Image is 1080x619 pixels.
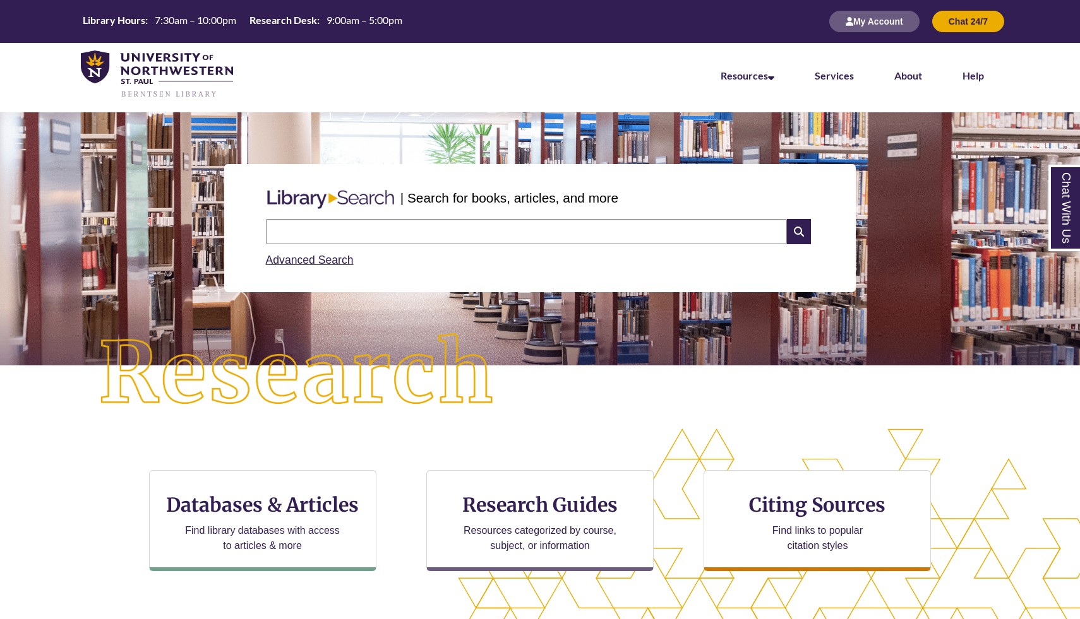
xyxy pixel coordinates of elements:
[932,16,1004,27] a: Chat 24/7
[261,185,400,214] img: Libary Search
[180,523,345,553] p: Find library databases with access to articles & more
[327,14,402,26] span: 9:00am – 5:00pm
[815,69,854,81] a: Services
[458,523,623,553] p: Resources categorized by course, subject, or information
[963,69,984,81] a: Help
[437,493,643,517] h3: Research Guides
[78,13,150,27] th: Library Hours:
[155,14,236,26] span: 7:30am – 10:00pm
[266,254,354,266] a: Advanced Search
[894,69,922,81] a: About
[400,188,618,208] p: | Search for books, articles, and more
[160,493,366,517] h3: Databases & Articles
[78,13,407,29] table: Hours Today
[81,50,233,98] img: UNWSP Library Logo
[704,470,931,571] a: Citing Sources Find links to popular citation styles
[829,16,920,27] a: My Account
[426,470,654,571] a: Research Guides Resources categorized by course, subject, or information
[787,219,811,244] i: Search
[829,11,920,32] button: My Account
[756,523,879,553] p: Find links to popular citation styles
[78,13,407,30] a: Hours Today
[54,290,541,458] img: Research
[932,11,1004,32] button: Chat 24/7
[149,470,376,571] a: Databases & Articles Find library databases with access to articles & more
[741,493,895,517] h3: Citing Sources
[721,69,774,81] a: Resources
[244,13,321,27] th: Research Desk:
